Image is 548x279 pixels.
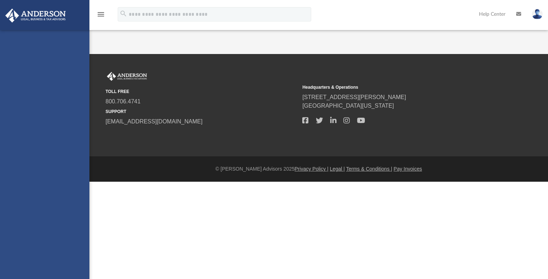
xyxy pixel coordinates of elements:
a: [EMAIL_ADDRESS][DOMAIN_NAME] [106,118,202,124]
a: [STREET_ADDRESS][PERSON_NAME] [302,94,406,100]
a: Pay Invoices [393,166,422,172]
a: Privacy Policy | [295,166,329,172]
img: Anderson Advisors Platinum Portal [3,9,68,23]
div: © [PERSON_NAME] Advisors 2025 [89,165,548,173]
a: [GEOGRAPHIC_DATA][US_STATE] [302,103,394,109]
img: User Pic [532,9,543,19]
img: Anderson Advisors Platinum Portal [106,72,148,81]
i: search [119,10,127,18]
i: menu [97,10,105,19]
a: 800.706.4741 [106,98,141,104]
a: Legal | [330,166,345,172]
a: Terms & Conditions | [346,166,392,172]
small: SUPPORT [106,108,297,115]
a: menu [97,14,105,19]
small: TOLL FREE [106,88,297,95]
small: Headquarters & Operations [302,84,494,90]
